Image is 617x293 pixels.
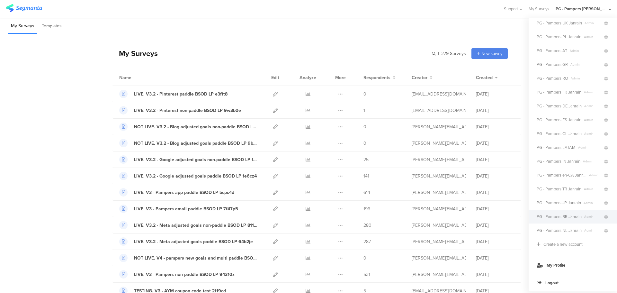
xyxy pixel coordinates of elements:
[119,90,228,98] a: LIVE. V3.2 - Pinterest paddle BSOD LP e3fft8
[6,4,42,12] img: segmanta logo
[134,156,259,163] div: LIVE. V3.2 - Google adjusted goals non-paddle BSOD LP f0dch1
[581,34,603,39] span: Admin
[476,74,493,81] span: Created
[412,140,466,147] div: aguiar.s@pg.com
[580,159,603,164] span: Admin
[586,173,603,178] span: Admin
[582,214,603,219] span: Admin
[412,238,466,245] div: aguiar.s@pg.com
[476,238,514,245] div: [DATE]
[119,221,259,229] a: LIVE. V3.2 - Meta adjusted goals non-paddle BSOD LP 811fie
[412,271,466,278] div: aguiar.s@pg.com
[545,280,559,286] span: Logout
[537,172,586,178] span: PG - Pampers en-CA Janrain
[476,107,514,114] div: [DATE]
[476,173,514,179] div: [DATE]
[134,173,257,179] div: LIVE. V3.2 - Google adjusted goals paddle BSOD LP fe6cz4
[412,107,466,114] div: hougui.yh.1@pg.com
[363,74,396,81] button: Respondents
[363,140,366,147] span: 0
[363,107,365,114] span: 1
[476,124,514,130] div: [DATE]
[412,74,427,81] span: Creator
[363,189,370,196] span: 614
[119,237,253,246] a: LIVE. V3.2 - Meta adjusted goals paddle BSOD LP 64b2je
[363,91,366,97] span: 0
[537,144,576,151] span: PG - Pampers LATAM
[537,103,582,109] span: PG - Pampers DE Janrain
[119,74,158,81] div: Name
[476,140,514,147] div: [DATE]
[119,172,257,180] a: LIVE. V3.2 - Google adjusted goals paddle BSOD LP fe6cz4
[119,139,259,147] a: NOT LIVE. V3.2 - Blog adjusted goals paddle BSOD LP 9by0d8
[363,255,366,261] span: 0
[576,145,603,150] span: Admin
[8,19,37,34] li: My Surveys
[441,50,466,57] span: 279 Surveys
[543,241,583,247] div: Create a new account
[363,206,370,212] span: 196
[537,158,580,164] span: PG - Pampers IN Janrain
[556,6,607,12] div: PG - Pampers [PERSON_NAME]
[39,19,65,34] li: Templates
[268,69,282,86] div: Edit
[582,21,603,25] span: Admin
[581,200,603,205] span: Admin
[134,189,234,196] div: LIVE. V3 - Pampers app paddle BSOD LP bcpc4d
[134,124,259,130] div: NOT LIVE. V3.2 - Blog adjusted goals non-paddle BSOD LP 0dd60g
[504,6,518,12] span: Support
[412,173,466,179] div: aguiar.s@pg.com
[537,186,581,192] span: PG - Pampers TR Janrain
[568,76,603,81] span: Admin
[476,91,514,97] div: [DATE]
[363,222,371,229] span: 280
[476,206,514,212] div: [DATE]
[119,155,259,164] a: LIVE. V3.2 - Google adjusted goals non-paddle BSOD LP f0dch1
[119,123,259,131] a: NOT LIVE. V3.2 - Blog adjusted goals non-paddle BSOD LP 0dd60g
[437,50,440,57] span: |
[119,270,235,279] a: LIVE. V3 - Pampers non-paddle BSOD LP 94310z
[134,238,253,245] div: LIVE. V3.2 - Meta adjusted goals paddle BSOD LP 64b2je
[363,124,366,130] span: 0
[537,200,581,206] span: PG - Pampers JP Janrain
[134,271,235,278] div: LIVE. V3 - Pampers non-paddle BSOD LP 94310z
[476,156,514,163] div: [DATE]
[412,74,433,81] button: Creator
[582,104,603,108] span: Admin
[582,131,603,136] span: Admin
[363,173,369,179] span: 141
[412,206,466,212] div: aguiar.s@pg.com
[412,156,466,163] div: aguiar.s@pg.com
[134,222,259,229] div: LIVE. V3.2 - Meta adjusted goals non-paddle BSOD LP 811fie
[581,90,603,95] span: Admin
[547,262,565,268] span: My Profile
[537,214,582,220] span: PG - Pampers BR Janrain
[298,69,317,86] div: Analyze
[568,62,603,67] span: Admin
[476,255,514,261] div: [DATE]
[134,206,238,212] div: LIVE. V3 - Pampers email paddle BSOD LP 7f47p5
[412,189,466,196] div: aguiar.s@pg.com
[412,255,466,261] div: aguiar.s@pg.com
[537,61,568,68] span: PG - Pampers GR
[529,256,617,274] a: My Profile
[537,227,582,233] span: PG - Pampers NL Janrain
[363,238,371,245] span: 287
[537,117,581,123] span: PG - Pampers ES Janrain
[119,205,238,213] a: LIVE. V3 - Pampers email paddle BSOD LP 7f47p5
[363,156,369,163] span: 25
[134,255,259,261] div: NOT LIVE. V4 - pampers new goals and multi paddle BSOD LP 0f7m0b
[134,140,259,147] div: NOT LIVE. V3.2 - Blog adjusted goals paddle BSOD LP 9by0d8
[412,91,466,97] div: hougui.yh.1@pg.com
[119,254,259,262] a: NOT LIVE. V4 - pampers new goals and multi paddle BSOD LP 0f7m0b
[476,74,498,81] button: Created
[134,107,241,114] div: LIVE. V3.2 - Pinterest non-paddle BSOD LP 9w3b0e
[119,188,234,197] a: LIVE. V3 - Pampers app paddle BSOD LP bcpc4d
[537,48,567,54] span: PG - Pampers AT
[537,89,581,95] span: PG - Pampers FR Janrain
[537,20,582,26] span: PG - Pampers UK Janrain
[537,131,582,137] span: PG - Pampers CL Janrain
[537,75,568,81] span: PG - Pampers RO
[567,48,603,53] span: Admin
[119,106,241,114] a: LIVE. V3.2 - Pinterest non-paddle BSOD LP 9w3b0e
